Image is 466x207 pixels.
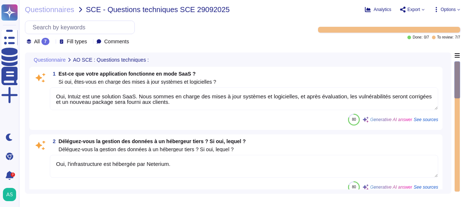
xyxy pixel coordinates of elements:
[41,38,50,45] div: 7
[455,36,460,39] span: 7 / 7
[59,138,246,144] span: Déléguez-vous la gestion des données à un hébergeur tiers ? Si oui, lequel ?
[25,6,74,13] span: Questionnaires
[437,36,454,39] span: To review:
[50,71,56,76] span: 1
[59,146,234,152] span: Déléguez-vous la gestion des données à un hébergeur tiers ? Si oui, lequel ?
[50,155,438,178] textarea: Oui, l'infrastructure est hébergée par Neterium.
[59,71,196,77] span: Est-ce que votre application fonctionne en mode SaaS ?
[441,7,456,12] span: Options
[50,139,56,144] span: 2
[1,186,21,203] button: user
[352,117,356,121] span: 80
[3,188,16,201] img: user
[414,117,438,122] span: See sources
[352,185,356,189] span: 80
[414,185,438,189] span: See sources
[11,172,15,177] div: 7
[370,185,412,189] span: Generative AI answer
[374,7,391,12] span: Analytics
[34,39,40,44] span: All
[59,79,216,85] span: Si oui, êtes-vous en charge des mises à jour systèmes et logicielles ?
[50,87,438,110] textarea: Oui, Intuiz est une solution SaaS. Nous sommes en charge des mises à jour systèmes et logicielles...
[29,21,134,34] input: Search by keywords
[67,39,87,44] span: Fill types
[407,7,420,12] span: Export
[424,36,429,39] span: 0 / 7
[104,39,129,44] span: Comments
[86,6,230,13] span: SCE - Questions techniques SCE 29092025
[73,57,149,62] span: AO SCE : Questions techniques :
[34,57,66,62] span: Questionnaire
[413,36,422,39] span: Done:
[365,7,391,12] button: Analytics
[370,117,412,122] span: Generative AI answer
